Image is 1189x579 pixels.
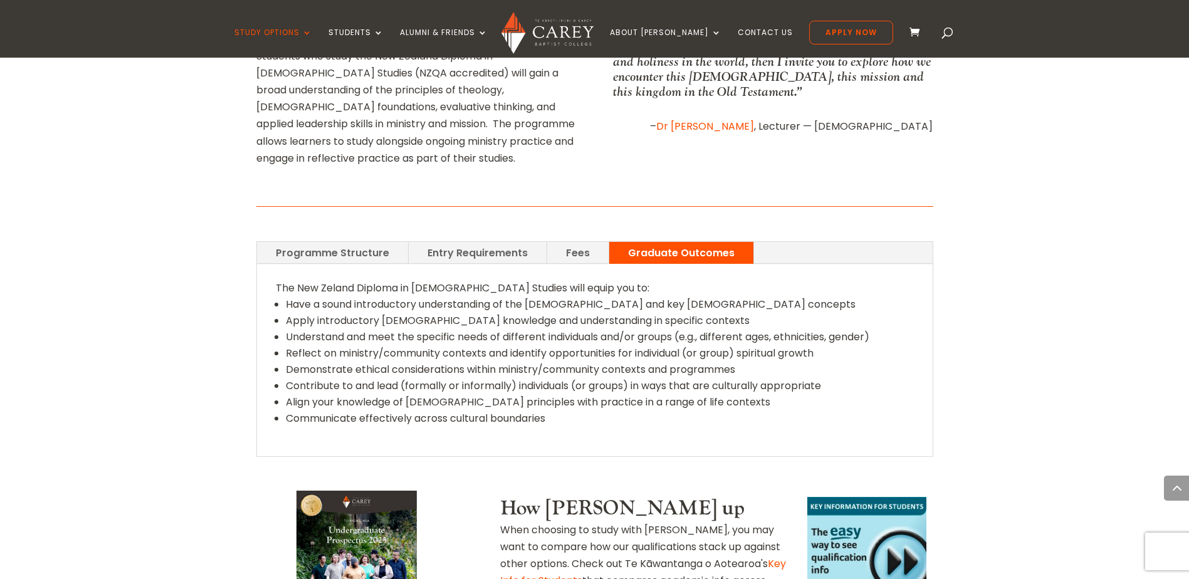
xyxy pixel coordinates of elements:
[286,395,770,409] span: Align your knowledge of [DEMOGRAPHIC_DATA] principles with practice in a range of life contexts
[738,28,793,58] a: Contact Us
[234,28,312,58] a: Study Options
[656,119,754,133] a: Dr [PERSON_NAME]
[256,48,576,167] p: Students who study the New Zealand Diploma in [DEMOGRAPHIC_DATA] Studies (NZQA accredited) will g...
[286,297,856,311] span: Have a sound introductory understanding of the [DEMOGRAPHIC_DATA] and key [DEMOGRAPHIC_DATA] conc...
[286,330,869,344] span: Understand and meet the specific needs of different individuals and/or groups (e.g., different ag...
[609,242,753,264] a: Graduate Outcomes
[276,279,914,296] p: The New Zeland Diploma in [DEMOGRAPHIC_DATA] Studies will equip you to:
[613,118,933,135] p: – , Lecturer — [DEMOGRAPHIC_DATA]
[286,362,735,377] span: Demonstrate ethical considerations within ministry/community contexts and programmes
[400,28,488,58] a: Alumni & Friends
[613,24,933,99] p: “If you are interested in digging deeper into [DEMOGRAPHIC_DATA]’s mission of love, justice, merc...
[809,21,893,44] a: Apply Now
[257,242,408,264] a: Programme Structure
[328,28,384,58] a: Students
[500,497,795,521] h3: How [PERSON_NAME] up
[409,242,547,264] a: Entry Requirements
[501,12,594,54] img: Carey Baptist College
[286,313,750,328] span: Apply introductory [DEMOGRAPHIC_DATA] knowledge and understanding in specific contexts
[547,242,609,264] a: Fees
[286,378,821,393] span: Contribute to and lead (formally or informally) individuals (or groups) in ways that are cultural...
[286,346,814,360] span: Reflect on ministry/community contexts and identify opportunities for individual (or group) spiri...
[610,28,721,58] a: About [PERSON_NAME]
[286,411,545,425] span: Communicate effectively across cultural boundaries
